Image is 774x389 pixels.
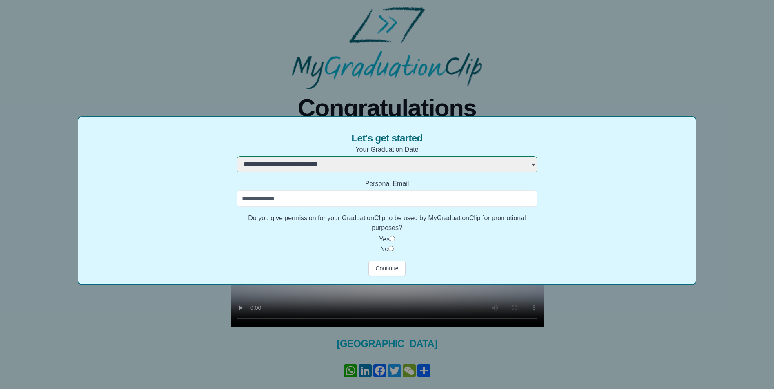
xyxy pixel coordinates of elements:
label: No [380,245,388,252]
button: Continue [368,261,405,276]
label: Your Graduation Date [237,145,537,155]
label: Yes [379,236,390,243]
label: Do you give permission for your GraduationClip to be used by MyGraduationClip for promotional pur... [237,213,537,233]
span: Let's get started [351,132,422,145]
label: Personal Email [237,179,537,189]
